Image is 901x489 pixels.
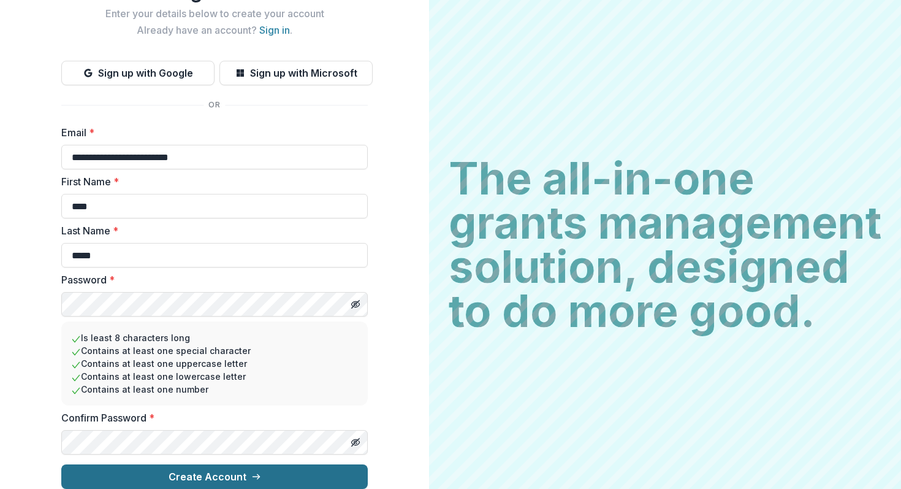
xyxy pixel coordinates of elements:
[61,174,360,189] label: First Name
[61,25,368,36] h2: Already have an account? .
[259,24,290,36] a: Sign in
[71,344,358,357] li: Contains at least one special character
[219,61,373,85] button: Sign up with Microsoft
[71,370,358,383] li: Contains at least one lowercase letter
[61,410,360,425] label: Confirm Password
[71,357,358,370] li: Contains at least one uppercase letter
[61,272,360,287] label: Password
[61,464,368,489] button: Create Account
[346,295,365,314] button: Toggle password visibility
[346,433,365,452] button: Toggle password visibility
[61,125,360,140] label: Email
[61,223,360,238] label: Last Name
[61,61,215,85] button: Sign up with Google
[71,331,358,344] li: Is least 8 characters long
[71,383,358,396] li: Contains at least one number
[61,8,368,20] h2: Enter your details below to create your account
